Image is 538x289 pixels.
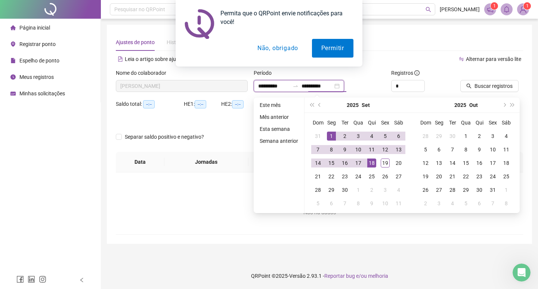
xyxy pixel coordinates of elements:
div: 3 [435,199,443,208]
div: 13 [435,159,443,167]
td: 2025-10-30 [473,183,486,197]
div: 24 [488,172,497,181]
span: --:-- [232,100,244,108]
span: facebook [16,276,24,283]
div: 16 [475,159,484,167]
button: next-year [500,98,508,113]
td: 2025-09-01 [325,129,338,143]
div: 12 [381,145,390,154]
div: 7 [448,145,457,154]
td: 2025-09-10 [352,143,365,156]
td: 2025-09-28 [419,129,432,143]
div: 31 [488,185,497,194]
button: year panel [454,98,466,113]
td: 2025-09-19 [378,156,392,170]
div: 10 [381,199,390,208]
div: 27 [394,172,403,181]
th: Sex [378,116,392,129]
div: 14 [448,159,457,167]
div: 1 [354,185,363,194]
td: 2025-10-27 [432,183,446,197]
td: 2025-10-20 [432,170,446,183]
div: 6 [394,132,403,141]
div: 6 [475,199,484,208]
img: notification icon [185,9,214,39]
th: Ter [446,116,459,129]
div: Saldo total: [116,100,184,108]
td: 2025-10-21 [446,170,459,183]
th: Jornadas [164,152,248,172]
td: 2025-10-12 [419,156,432,170]
span: ISADORA MARIA DA SILVA RODRIGUES [120,80,243,92]
div: 18 [367,159,376,167]
td: 2025-09-15 [325,156,338,170]
div: 26 [381,172,390,181]
div: 2 [367,185,376,194]
td: 2025-10-03 [486,129,500,143]
div: 16 [340,159,349,167]
div: 4 [448,199,457,208]
iframe: Intercom live chat [513,264,531,282]
button: Não, obrigado [248,39,307,58]
td: 2025-10-25 [500,170,513,183]
li: Esta semana [257,124,301,133]
button: super-next-year [508,98,517,113]
td: 2025-10-02 [365,183,378,197]
div: 29 [327,185,336,194]
td: 2025-09-18 [365,156,378,170]
td: 2025-10-23 [473,170,486,183]
span: Minhas solicitações [19,90,65,96]
span: search [466,83,471,89]
div: 23 [340,172,349,181]
td: 2025-10-14 [446,156,459,170]
div: 28 [313,185,322,194]
span: --:-- [143,100,155,108]
span: instagram [39,276,46,283]
td: 2025-09-08 [325,143,338,156]
td: 2025-10-24 [486,170,500,183]
td: 2025-10-02 [473,129,486,143]
th: Sex [486,116,500,129]
td: 2025-10-07 [338,197,352,210]
li: Semana anterior [257,136,301,145]
div: 12 [421,159,430,167]
td: 2025-09-16 [338,156,352,170]
td: 2025-10-08 [352,197,365,210]
div: 4 [502,132,511,141]
th: Data [116,152,164,172]
div: 4 [394,185,403,194]
td: 2025-09-09 [338,143,352,156]
td: 2025-09-20 [392,156,405,170]
div: 30 [448,132,457,141]
div: 8 [502,199,511,208]
span: to [293,83,299,89]
div: 30 [340,185,349,194]
td: 2025-11-07 [486,197,500,210]
li: Mês anterior [257,113,301,122]
td: 2025-11-03 [432,197,446,210]
td: 2025-10-10 [486,143,500,156]
div: Não há dados [125,208,514,216]
div: 10 [488,145,497,154]
td: 2025-09-04 [365,129,378,143]
td: 2025-11-05 [459,197,473,210]
span: schedule [10,91,16,96]
div: 23 [475,172,484,181]
div: 19 [381,159,390,167]
td: 2025-10-29 [459,183,473,197]
th: Seg [325,116,338,129]
td: 2025-11-08 [500,197,513,210]
div: 27 [435,185,443,194]
div: 22 [327,172,336,181]
div: 4 [367,132,376,141]
div: 2 [475,132,484,141]
span: swap-right [293,83,299,89]
th: Qua [352,116,365,129]
div: 21 [448,172,457,181]
td: 2025-09-02 [338,129,352,143]
td: 2025-10-10 [378,197,392,210]
td: 2025-10-04 [500,129,513,143]
td: 2025-09-30 [446,129,459,143]
td: 2025-09-13 [392,143,405,156]
div: 2 [340,132,349,141]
